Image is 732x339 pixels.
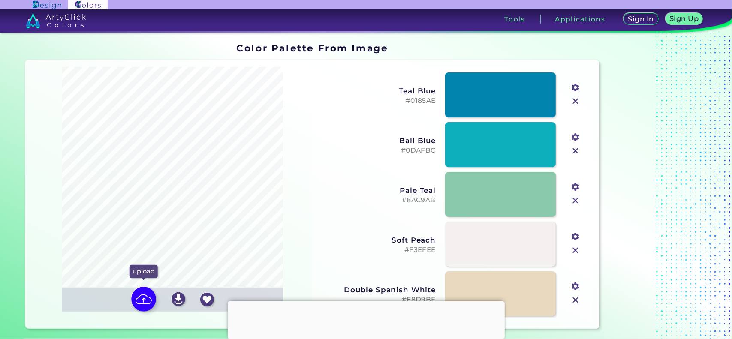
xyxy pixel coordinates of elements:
[319,147,436,155] h5: #0DAFBC
[129,265,157,278] p: upload
[319,186,436,195] h3: Pale Teal
[319,236,436,244] h3: Soft Peach
[319,97,436,105] h5: #0185AE
[319,285,436,294] h3: Double Spanish White
[319,246,436,254] h5: #F3EFEE
[319,87,436,95] h3: Teal Blue
[172,292,185,306] img: icon_download_white.svg
[131,287,156,312] img: icon picture
[625,14,657,24] a: Sign In
[603,40,710,333] iframe: Advertisement
[200,293,214,306] img: icon_favourite_white.svg
[570,195,581,206] img: icon_close.svg
[570,245,581,256] img: icon_close.svg
[570,145,581,156] img: icon_close.svg
[319,136,436,145] h3: Ball Blue
[570,96,581,107] img: icon_close.svg
[570,294,581,306] img: icon_close.svg
[319,296,436,304] h5: #E8D9BF
[319,196,436,204] h5: #8AC9AB
[26,13,86,28] img: logo_artyclick_colors_white.svg
[555,16,605,22] h3: Applications
[629,16,653,22] h5: Sign In
[228,301,505,337] iframe: Advertisement
[667,14,701,24] a: Sign Up
[33,1,61,9] img: ArtyClick Design logo
[236,42,388,54] h1: Color Palette From Image
[671,15,697,22] h5: Sign Up
[504,16,525,22] h3: Tools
